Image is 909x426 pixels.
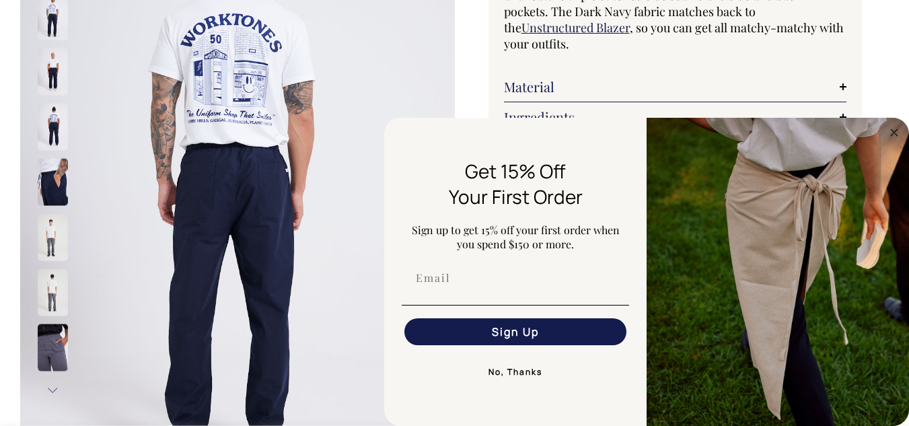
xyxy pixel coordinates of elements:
[449,184,583,209] span: Your First Order
[504,20,844,52] span: , so you can get all matchy-matchy with your outfits.
[504,109,847,125] a: Ingredients
[38,158,68,205] img: dark-navy
[647,118,909,426] img: 5e34ad8f-4f05-4173-92a8-ea475ee49ac9.jpeg
[384,118,909,426] div: FLYOUT Form
[886,125,902,141] button: Close dialog
[42,375,63,405] button: Next
[465,158,566,184] span: Get 15% Off
[504,79,847,95] a: Material
[521,20,630,36] a: Unstructured Blazer
[404,318,626,345] button: Sign Up
[38,213,68,260] img: charcoal
[412,223,620,251] span: Sign up to get 15% off your first order when you spend $150 or more.
[38,324,68,371] img: charcoal
[38,269,68,316] img: charcoal
[38,48,68,95] img: dark-navy
[404,264,626,291] input: Email
[402,359,629,386] button: No, Thanks
[38,103,68,150] img: dark-navy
